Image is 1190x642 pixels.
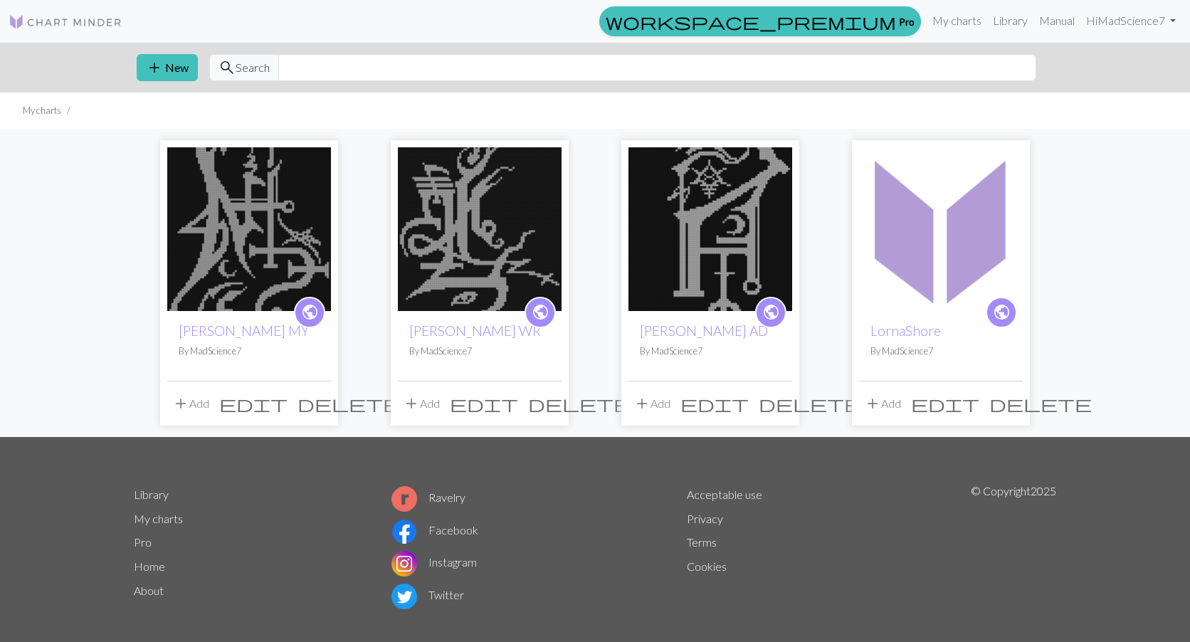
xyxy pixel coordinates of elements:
a: About [134,584,164,597]
li: My charts [23,104,61,117]
a: HiMadScience7 [1080,6,1181,35]
a: Acceptable use [687,488,762,501]
button: Add [859,390,906,417]
button: Add [628,390,675,417]
a: LornaShore [870,322,941,339]
button: Edit [214,390,293,417]
a: Pro [134,535,152,549]
img: LornaShore [859,147,1023,311]
a: My charts [927,6,987,35]
a: Facebook [391,523,478,537]
a: Cookies [687,559,727,573]
i: public [993,298,1011,327]
a: Ravelry [391,490,465,504]
a: Manual [1033,6,1080,35]
a: Twitter [391,588,464,601]
button: Delete [984,390,1097,417]
a: LornaShore [859,221,1023,234]
a: Library [987,6,1033,35]
a: My charts [134,512,183,525]
span: delete [297,394,400,414]
span: edit [680,394,749,414]
a: public [525,297,556,328]
span: add [864,394,881,414]
a: Pro [599,6,921,36]
span: workspace_premium [606,11,896,31]
a: MY sigil.png [167,221,331,234]
a: Terms [687,535,717,549]
span: public [301,301,319,323]
img: Instagram logo [391,551,417,577]
i: public [762,298,780,327]
button: New [137,54,198,81]
span: add [633,394,651,414]
a: [PERSON_NAME] AD [640,322,768,339]
button: Add [398,390,445,417]
i: public [532,298,549,327]
a: Home [134,559,165,573]
span: public [993,301,1011,323]
button: Edit [445,390,523,417]
img: MY sigil.png [167,147,331,311]
span: search [218,58,236,78]
img: AD sigil.png [628,147,792,311]
i: Edit [219,395,288,412]
img: Ravelry logo [391,486,417,512]
span: public [532,301,549,323]
i: Edit [911,395,979,412]
a: public [294,297,325,328]
img: Twitter logo [391,584,417,609]
span: add [172,394,189,414]
span: edit [219,394,288,414]
button: Delete [523,390,636,417]
a: Privacy [687,512,723,525]
button: Add [167,390,214,417]
span: edit [450,394,518,414]
span: add [403,394,420,414]
span: delete [989,394,1092,414]
i: Edit [450,395,518,412]
a: public [755,297,786,328]
button: Edit [906,390,984,417]
span: Search [236,59,270,76]
a: [PERSON_NAME] MY [179,322,309,339]
span: public [762,301,780,323]
button: Delete [754,390,866,417]
a: WR sigil.png [398,221,562,234]
img: Facebook logo [391,519,417,544]
span: delete [528,394,631,414]
a: Library [134,488,169,501]
span: add [146,58,163,78]
img: WR sigil.png [398,147,562,311]
p: © Copyright 2025 [971,483,1056,612]
a: public [986,297,1017,328]
p: By MadScience7 [179,344,320,358]
a: [PERSON_NAME] WR [409,322,541,339]
a: AD sigil.png [628,221,792,234]
button: Delete [293,390,405,417]
i: Edit [680,395,749,412]
i: public [301,298,319,327]
button: Edit [675,390,754,417]
p: By MadScience7 [409,344,550,358]
span: edit [911,394,979,414]
p: By MadScience7 [870,344,1011,358]
img: Logo [9,14,122,31]
span: delete [759,394,861,414]
a: Instagram [391,555,477,569]
p: By MadScience7 [640,344,781,358]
